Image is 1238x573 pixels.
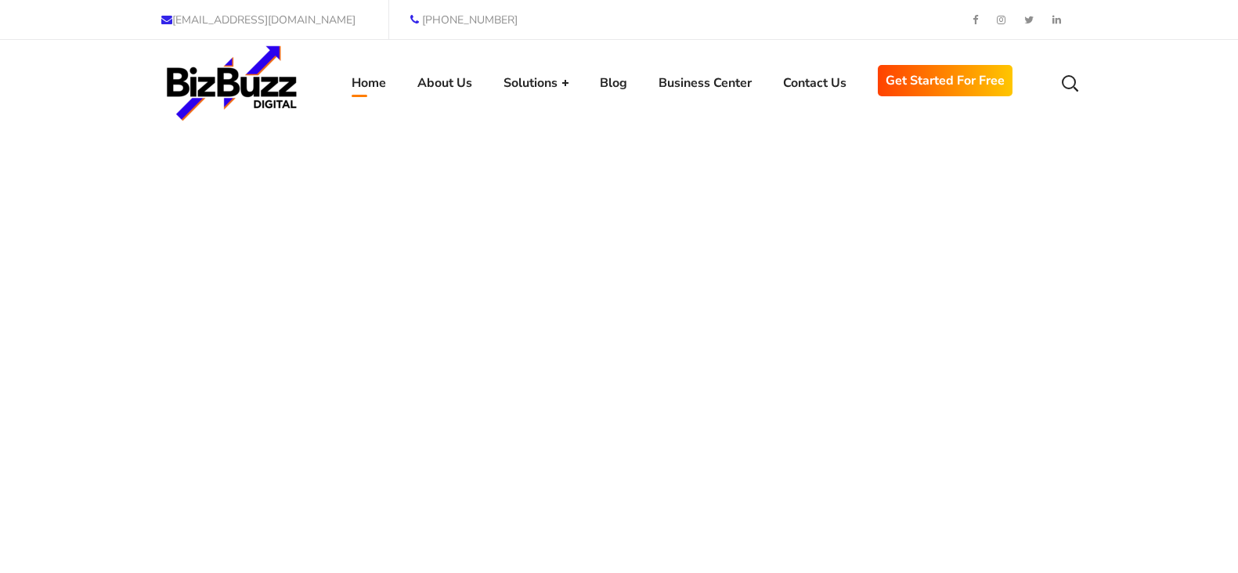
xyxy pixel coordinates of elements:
a: About Us [402,40,488,126]
a: Contact Us [767,40,862,126]
span: Get Started for Free [886,69,1005,92]
span: About Us [417,71,472,95]
a: Business Center [643,40,767,126]
a: [EMAIL_ADDRESS][DOMAIN_NAME] [161,13,356,27]
span: Home [352,71,386,95]
span: Business Center [659,71,752,95]
span: Blog [600,71,627,95]
span: Contact Us [783,71,846,95]
a: Solutions [488,40,584,126]
span: Solutions [504,71,568,95]
a: Blog [584,40,643,126]
a: Get Started for Free [878,65,1012,96]
a: Home [336,40,402,126]
a: [PHONE_NUMBER] [410,13,518,27]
